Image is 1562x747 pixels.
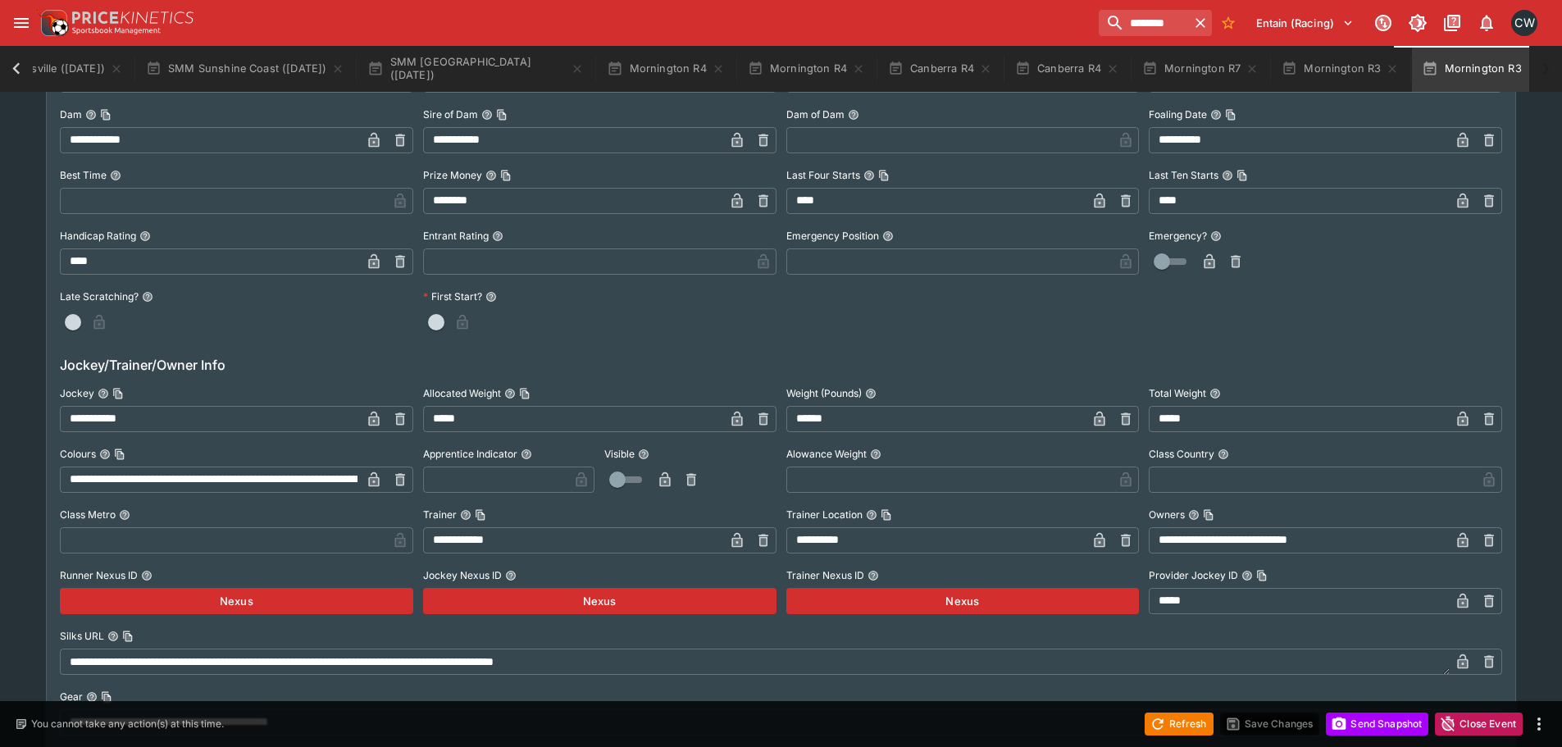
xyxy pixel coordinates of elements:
[1506,5,1542,41] button: Clint Wallis
[865,388,877,399] button: Weight (Pounds)
[786,386,862,400] p: Weight (Pounds)
[1149,447,1214,461] p: Class Country
[60,107,82,121] p: Dam
[139,230,151,242] button: Handicap Rating
[136,46,355,92] button: SMM Sunshine Coast ([DATE])
[868,570,879,581] button: Trainer Nexus ID
[98,388,109,399] button: JockeyCopy To Clipboard
[60,168,107,182] p: Best Time
[99,449,111,460] button: ColoursCopy To Clipboard
[1210,109,1222,121] button: Foaling DateCopy To Clipboard
[1272,46,1409,92] button: Mornington R3
[870,449,881,460] button: Alowance Weight
[1149,386,1206,400] p: Total Weight
[485,291,497,303] button: First Start?
[1149,508,1185,522] p: Owners
[72,11,194,24] img: PriceKinetics
[85,109,97,121] button: DamCopy To Clipboard
[7,8,36,38] button: open drawer
[1256,570,1268,581] button: Copy To Clipboard
[863,170,875,181] button: Last Four StartsCopy To Clipboard
[496,109,508,121] button: Copy To Clipboard
[60,629,104,643] p: Silks URL
[1005,46,1129,92] button: Canberra R4
[878,170,890,181] button: Copy To Clipboard
[1210,230,1222,242] button: Emergency?
[423,588,776,614] button: Nexus
[1145,713,1214,736] button: Refresh
[604,447,635,461] p: Visible
[60,508,116,522] p: Class Metro
[786,588,1140,614] button: Nexus
[1149,168,1218,182] p: Last Ten Starts
[597,46,734,92] button: Mornington R4
[1236,170,1248,181] button: Copy To Clipboard
[60,355,1502,375] h6: Jockey/Trainer/Owner Info
[1326,713,1428,736] button: Send Snapshot
[423,447,517,461] p: Apprentice Indicator
[881,509,892,521] button: Copy To Clipboard
[1472,8,1501,38] button: Notifications
[786,568,864,582] p: Trainer Nexus ID
[481,109,493,121] button: Sire of DamCopy To Clipboard
[1218,449,1229,460] button: Class Country
[1149,229,1207,243] p: Emergency?
[122,631,134,642] button: Copy To Clipboard
[60,386,94,400] p: Jockey
[1241,570,1253,581] button: Provider Jockey IDCopy To Clipboard
[882,230,894,242] button: Emergency Position
[1215,10,1241,36] button: No Bookmarks
[1099,10,1189,36] input: search
[60,229,136,243] p: Handicap Rating
[1529,714,1549,734] button: more
[423,289,482,303] p: First Start?
[1132,46,1268,92] button: Mornington R7
[423,107,478,121] p: Sire of Dam
[110,170,121,181] button: Best Time
[423,386,501,400] p: Allocated Weight
[1225,109,1236,121] button: Copy To Clipboard
[31,717,224,731] p: You cannot take any action(s) at this time.
[1437,8,1467,38] button: Documentation
[638,449,649,460] button: Visible
[786,229,879,243] p: Emergency Position
[60,568,138,582] p: Runner Nexus ID
[475,509,486,521] button: Copy To Clipboard
[1203,509,1214,521] button: Copy To Clipboard
[1412,46,1549,92] button: Mornington R3
[786,447,867,461] p: Alowance Weight
[1222,170,1233,181] button: Last Ten StartsCopy To Clipboard
[1149,107,1207,121] p: Foaling Date
[519,388,531,399] button: Copy To Clipboard
[86,691,98,703] button: GearCopy To Clipboard
[1368,8,1398,38] button: Connected to PK
[738,46,875,92] button: Mornington R4
[848,109,859,121] button: Dam of Dam
[100,109,112,121] button: Copy To Clipboard
[1246,10,1364,36] button: Select Tenant
[866,509,877,521] button: Trainer LocationCopy To Clipboard
[1149,568,1238,582] p: Provider Jockey ID
[142,291,153,303] button: Late Scratching?
[423,229,489,243] p: Entrant Rating
[114,449,125,460] button: Copy To Clipboard
[423,168,482,182] p: Prize Money
[119,509,130,521] button: Class Metro
[423,568,502,582] p: Jockey Nexus ID
[72,27,161,34] img: Sportsbook Management
[36,7,69,39] img: PriceKinetics Logo
[60,289,139,303] p: Late Scratching?
[357,46,594,92] button: SMM [GEOGRAPHIC_DATA] ([DATE])
[1403,8,1432,38] button: Toggle light/dark mode
[141,570,153,581] button: Runner Nexus ID
[878,46,1002,92] button: Canberra R4
[786,168,860,182] p: Last Four Starts
[60,447,96,461] p: Colours
[60,690,83,704] p: Gear
[1511,10,1537,36] div: Clint Wallis
[101,691,112,703] button: Copy To Clipboard
[505,570,517,581] button: Jockey Nexus ID
[423,508,457,522] p: Trainer
[500,170,512,181] button: Copy To Clipboard
[1435,713,1523,736] button: Close Event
